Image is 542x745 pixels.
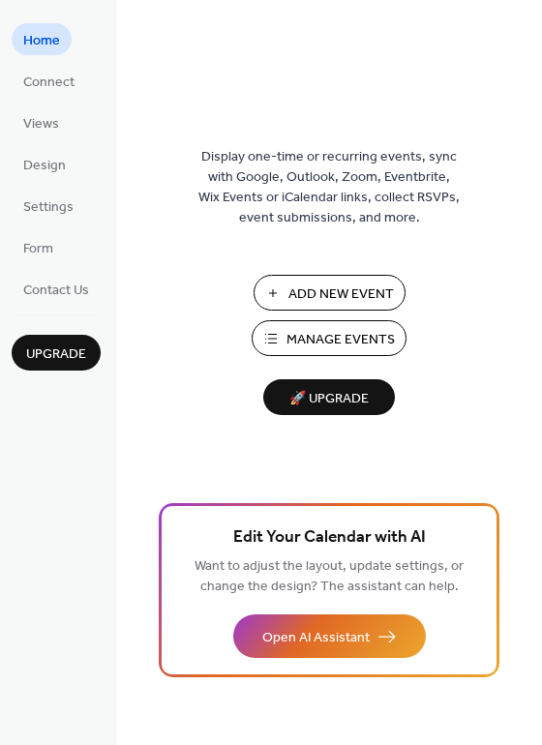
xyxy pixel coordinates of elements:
[262,628,370,648] span: Open AI Assistant
[23,239,53,259] span: Form
[254,275,406,311] button: Add New Event
[198,147,460,228] span: Display one-time or recurring events, sync with Google, Outlook, Zoom, Eventbrite, Wix Events or ...
[23,281,89,301] span: Contact Us
[233,524,426,551] span: Edit Your Calendar with AI
[195,553,464,600] span: Want to adjust the layout, update settings, or change the design? The assistant can help.
[12,106,71,138] a: Views
[12,148,77,180] a: Design
[23,114,59,134] span: Views
[288,284,394,305] span: Add New Event
[275,386,383,412] span: 🚀 Upgrade
[252,320,406,356] button: Manage Events
[23,73,75,93] span: Connect
[12,273,101,305] a: Contact Us
[12,231,65,263] a: Form
[286,330,395,350] span: Manage Events
[23,197,74,218] span: Settings
[12,65,86,97] a: Connect
[12,23,72,55] a: Home
[23,156,66,176] span: Design
[23,31,60,51] span: Home
[233,614,426,658] button: Open AI Assistant
[12,190,85,222] a: Settings
[26,344,86,365] span: Upgrade
[12,335,101,371] button: Upgrade
[263,379,395,415] button: 🚀 Upgrade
